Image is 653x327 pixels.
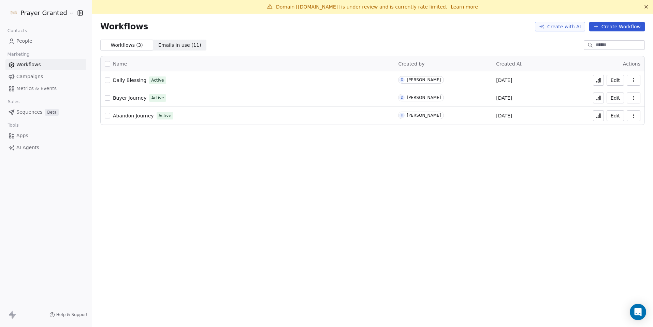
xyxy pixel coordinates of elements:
a: SequencesBeta [5,106,86,118]
div: [PERSON_NAME] [407,77,441,82]
a: Campaigns [5,71,86,82]
span: Buyer Journey [113,95,146,101]
span: People [16,38,32,45]
a: Daily Blessing [113,77,146,84]
span: Emails in use ( 11 ) [158,42,201,49]
span: AI Agents [16,144,39,151]
span: Active [151,95,164,101]
a: Apps [5,130,86,141]
span: Created At [496,61,522,67]
span: Help & Support [56,312,88,317]
a: AI Agents [5,142,86,153]
span: [DATE] [496,95,512,101]
span: Campaigns [16,73,43,80]
div: D [401,113,404,118]
button: Edit [607,93,624,103]
span: Actions [623,61,640,67]
span: [DATE] [496,112,512,119]
span: Daily Blessing [113,77,146,83]
div: D [401,95,404,100]
span: Prayer Granted [20,9,67,17]
span: Contacts [4,26,30,36]
img: FB-Logo.png [10,9,18,17]
span: Name [113,60,127,68]
button: Edit [607,110,624,121]
a: Learn more [451,3,478,10]
a: Abandon Journey [113,112,154,119]
button: Create Workflow [589,22,645,31]
div: Open Intercom Messenger [630,304,646,320]
button: Edit [607,75,624,86]
span: Sequences [16,109,42,116]
span: Created by [398,61,424,67]
div: [PERSON_NAME] [407,113,441,118]
span: Tools [5,120,21,130]
span: Active [151,77,164,83]
a: Help & Support [49,312,88,317]
a: Metrics & Events [5,83,86,94]
button: Prayer Granted [8,7,73,19]
a: Workflows [5,59,86,70]
span: Apps [16,132,28,139]
span: Abandon Journey [113,113,154,118]
span: Metrics & Events [16,85,57,92]
span: [DATE] [496,77,512,84]
span: Sales [5,97,23,107]
button: Create with AI [535,22,585,31]
div: [PERSON_NAME] [407,95,441,100]
span: Workflows [100,22,148,31]
a: People [5,35,86,47]
a: Buyer Journey [113,95,146,101]
span: Beta [45,109,59,116]
div: D [401,77,404,83]
span: Marketing [4,49,32,59]
span: Domain [[DOMAIN_NAME]] is under review and is currently rate limited. [276,4,447,10]
span: Workflows [16,61,41,68]
span: Active [159,113,171,119]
